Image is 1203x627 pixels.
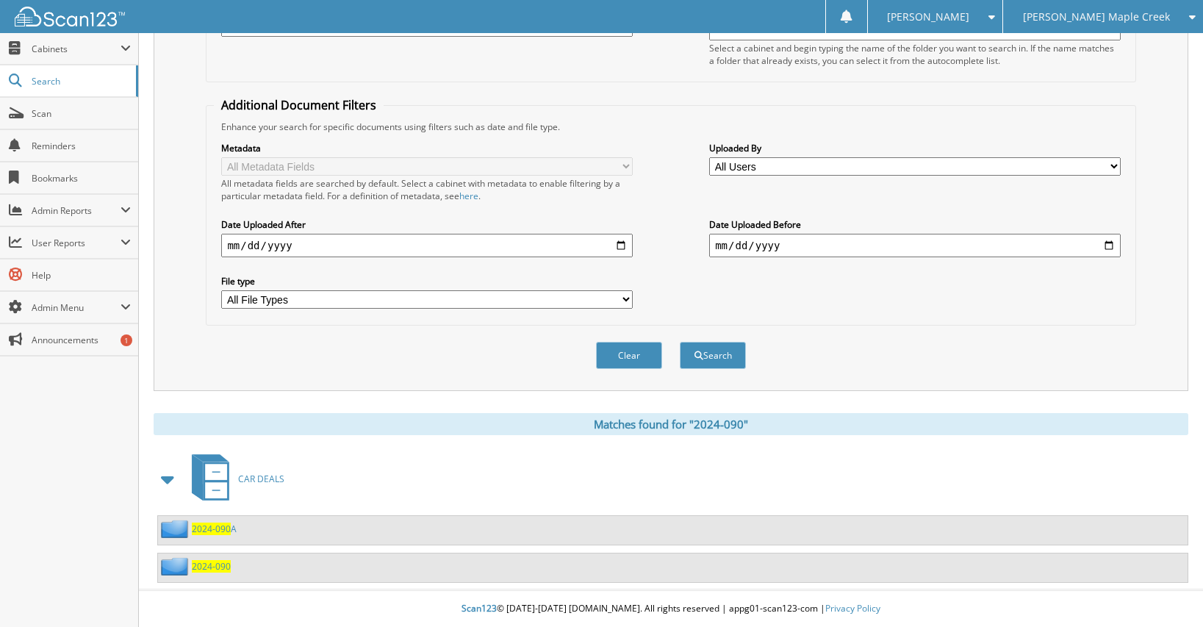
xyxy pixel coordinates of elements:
span: [PERSON_NAME] Maple Creek [1023,12,1170,21]
a: 2024-090A [192,523,237,535]
span: Scan123 [462,602,497,615]
legend: Additional Document Filters [214,97,384,113]
label: Date Uploaded Before [709,218,1120,231]
img: folder2.png [161,557,192,576]
a: CAR DEALS [183,450,284,508]
img: scan123-logo-white.svg [15,7,125,26]
div: Matches found for "2024-090" [154,413,1188,435]
input: start [221,234,632,257]
span: Bookmarks [32,172,131,184]
span: CAR DEALS [238,473,284,485]
div: Enhance your search for specific documents using filters such as date and file type. [214,121,1127,133]
label: Date Uploaded After [221,218,632,231]
a: Privacy Policy [825,602,880,615]
span: [PERSON_NAME] [887,12,969,21]
a: here [459,190,478,202]
div: 1 [121,334,132,346]
img: folder2.png [161,520,192,538]
span: 2024-090 [192,523,231,535]
iframe: Chat Widget [1130,556,1203,627]
button: Search [680,342,746,369]
span: Admin Reports [32,204,121,217]
div: Select a cabinet and begin typing the name of the folder you want to search in. If the name match... [709,42,1120,67]
span: Announcements [32,334,131,346]
input: end [709,234,1120,257]
label: Uploaded By [709,142,1120,154]
span: Admin Menu [32,301,121,314]
a: 2024-090 [192,560,231,573]
label: File type [221,275,632,287]
span: User Reports [32,237,121,249]
span: Search [32,75,129,87]
div: © [DATE]-[DATE] [DOMAIN_NAME]. All rights reserved | appg01-scan123-com | [139,591,1203,627]
span: Help [32,269,131,282]
label: Metadata [221,142,632,154]
button: Clear [596,342,662,369]
div: All metadata fields are searched by default. Select a cabinet with metadata to enable filtering b... [221,177,632,202]
span: Reminders [32,140,131,152]
span: Scan [32,107,131,120]
span: Cabinets [32,43,121,55]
